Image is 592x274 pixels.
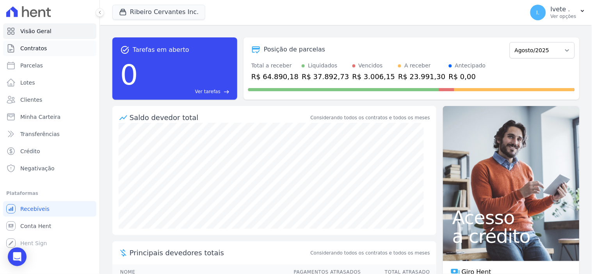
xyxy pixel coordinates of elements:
span: task_alt [120,45,130,55]
a: Lotes [3,75,96,90]
span: Considerando todos os contratos e todos os meses [311,249,430,256]
p: Ivete . [551,5,576,13]
span: Contratos [20,44,47,52]
a: Conta Hent [3,218,96,234]
div: Open Intercom Messenger [8,247,27,266]
span: Crédito [20,147,40,155]
a: Negativação [3,161,96,176]
span: Visão Geral [20,27,52,35]
span: east [224,89,229,95]
span: Clientes [20,96,42,104]
span: Conta Hent [20,222,51,230]
span: Tarefas em aberto [133,45,189,55]
span: Recebíveis [20,205,50,213]
a: Clientes [3,92,96,108]
a: Recebíveis [3,201,96,217]
div: Liquidados [308,62,338,70]
span: Minha Carteira [20,113,60,121]
span: Ver tarefas [195,88,220,95]
div: A receber [404,62,431,70]
a: Minha Carteira [3,109,96,125]
span: Principais devedores totais [130,247,309,258]
div: Posição de parcelas [264,45,325,54]
a: Parcelas [3,58,96,73]
div: Vencidos [359,62,383,70]
span: a crédito [452,227,570,246]
div: Antecipado [455,62,486,70]
a: Visão Geral [3,23,96,39]
span: Acesso [452,208,570,227]
span: I. [537,10,540,15]
div: R$ 64.890,18 [251,71,299,82]
div: Saldo devedor total [130,112,309,123]
div: R$ 37.892,73 [302,71,349,82]
span: Negativação [20,164,55,172]
div: 0 [120,55,138,95]
span: Lotes [20,79,35,87]
span: Transferências [20,130,60,138]
button: Ribeiro Cervantes Inc. [112,5,205,19]
div: Total a receber [251,62,299,70]
div: R$ 23.991,30 [398,71,445,82]
div: Considerando todos os contratos e todos os meses [311,114,430,121]
span: Parcelas [20,62,43,69]
a: Contratos [3,41,96,56]
a: Crédito [3,143,96,159]
div: R$ 0,00 [449,71,486,82]
button: I. Ivete . Ver opções [524,2,592,23]
p: Ver opções [551,13,576,19]
div: Plataformas [6,189,93,198]
a: Transferências [3,126,96,142]
div: R$ 3.006,15 [352,71,395,82]
a: Ver tarefas east [141,88,229,95]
